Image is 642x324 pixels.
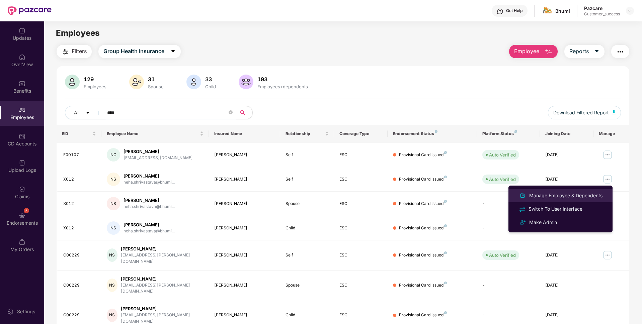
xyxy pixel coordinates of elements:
img: svg+xml;base64,PHN2ZyBpZD0iQ0RfQWNjb3VudHMiIGRhdGEtbmFtZT0iQ0QgQWNjb3VudHMiIHhtbG5zPSJodHRwOi8vd3... [19,133,25,140]
img: svg+xml;base64,PHN2ZyB4bWxucz0iaHR0cDovL3d3dy53My5vcmcvMjAwMC9zdmciIHdpZHRoPSIyNCIgaGVpZ2h0PSIyNC... [62,48,70,56]
div: C00229 [63,312,96,318]
div: NC [107,148,120,161]
div: C00229 [63,252,96,258]
div: ESC [339,282,382,289]
div: [DATE] [545,152,588,158]
th: Insured Name [209,125,280,143]
div: Settings [15,308,37,315]
div: Customer_success [584,11,620,17]
button: Group Health Insurancecaret-down [98,45,181,58]
span: All [74,109,79,116]
img: svg+xml;base64,PHN2ZyB4bWxucz0iaHR0cDovL3d3dy53My5vcmcvMjAwMC9zdmciIHdpZHRoPSI4IiBoZWlnaHQ9IjgiIH... [514,130,517,133]
img: bhumi%20(1).jpg [543,6,552,16]
span: Relationship [286,131,323,136]
span: Group Health Insurance [103,47,164,56]
div: Auto Verified [489,252,516,258]
span: Reports [569,47,589,56]
div: Spouse [286,201,328,207]
div: Bhumi [555,8,570,14]
span: Filters [72,47,87,56]
img: svg+xml;base64,PHN2ZyBpZD0iQ2xhaW0iIHhtbG5zPSJodHRwOi8vd3d3LnczLm9yZy8yMDAwL3N2ZyIgd2lkdGg9IjIwIi... [19,186,25,193]
button: Download Filtered Report [548,106,621,119]
img: svg+xml;base64,PHN2ZyBpZD0iRW5kb3JzZW1lbnRzIiB4bWxucz0iaHR0cDovL3d3dy53My5vcmcvMjAwMC9zdmciIHdpZH... [19,212,25,219]
div: NS [107,173,120,186]
img: New Pazcare Logo [8,6,52,15]
th: Manage [593,125,629,143]
div: Provisional Card Issued [399,176,447,183]
img: svg+xml;base64,PHN2ZyBpZD0iVXBsb2FkX0xvZ3MiIGRhdGEtbmFtZT0iVXBsb2FkIExvZ3MiIHhtbG5zPSJodHRwOi8vd3... [19,159,25,166]
div: X012 [63,225,96,231]
span: search [236,110,249,115]
img: svg+xml;base64,PHN2ZyB4bWxucz0iaHR0cDovL3d3dy53My5vcmcvMjAwMC9zdmciIHdpZHRoPSI4IiBoZWlnaHQ9IjgiIH... [444,151,447,154]
div: Employees [82,84,108,89]
div: Employees+dependents [256,84,309,89]
img: manageButton [602,250,613,260]
div: NS [107,197,120,210]
img: svg+xml;base64,PHN2ZyBpZD0iRHJvcGRvd24tMzJ4MzIiIHhtbG5zPSJodHRwOi8vd3d3LnczLm9yZy8yMDAwL3N2ZyIgd2... [627,8,633,13]
span: Employee [514,47,539,56]
img: svg+xml;base64,PHN2ZyB4bWxucz0iaHR0cDovL3d3dy53My5vcmcvMjAwMC9zdmciIHdpZHRoPSIyNCIgaGVpZ2h0PSIyNC... [616,48,624,56]
div: Self [286,152,328,158]
span: EID [62,131,91,136]
div: Make Admin [528,219,558,226]
img: svg+xml;base64,PHN2ZyB4bWxucz0iaHR0cDovL3d3dy53My5vcmcvMjAwMC9zdmciIHdpZHRoPSI4IiBoZWlnaHQ9IjgiIH... [444,200,447,203]
div: NS [107,309,117,322]
div: Spouse [147,84,165,89]
span: Download Filtered Report [553,109,609,116]
div: 31 [147,76,165,83]
th: Employee Name [101,125,209,143]
div: Self [286,252,328,258]
button: Allcaret-down [65,106,106,119]
div: ESC [339,312,382,318]
span: caret-down [594,48,599,55]
div: Provisional Card Issued [399,201,447,207]
img: svg+xml;base64,PHN2ZyB4bWxucz0iaHR0cDovL3d3dy53My5vcmcvMjAwMC9zdmciIHdpZHRoPSIyNCIgaGVpZ2h0PSIyNC... [518,218,527,226]
div: [PERSON_NAME] [214,312,275,318]
img: svg+xml;base64,PHN2ZyB4bWxucz0iaHR0cDovL3d3dy53My5vcmcvMjAwMC9zdmciIHdpZHRoPSI4IiBoZWlnaHQ9IjgiIH... [444,311,447,314]
td: - [477,192,540,216]
img: svg+xml;base64,PHN2ZyB4bWxucz0iaHR0cDovL3d3dy53My5vcmcvMjAwMC9zdmciIHhtbG5zOnhsaW5rPSJodHRwOi8vd3... [65,75,80,89]
img: svg+xml;base64,PHN2ZyBpZD0iTXlfT3JkZXJzIiBkYXRhLW5hbWU9Ik15IE9yZGVycyIgeG1sbnM9Imh0dHA6Ly93d3cudz... [19,239,25,245]
div: Child [286,225,328,231]
div: [EMAIL_ADDRESS][DOMAIN_NAME] [124,155,193,161]
div: C00229 [63,282,96,289]
img: svg+xml;base64,PHN2ZyB4bWxucz0iaHR0cDovL3d3dy53My5vcmcvMjAwMC9zdmciIHhtbG5zOnhsaW5rPSJodHRwOi8vd3... [239,75,253,89]
img: svg+xml;base64,PHN2ZyB4bWxucz0iaHR0cDovL3d3dy53My5vcmcvMjAwMC9zdmciIHhtbG5zOnhsaW5rPSJodHRwOi8vd3... [186,75,201,89]
button: search [236,106,253,119]
img: svg+xml;base64,PHN2ZyB4bWxucz0iaHR0cDovL3d3dy53My5vcmcvMjAwMC9zdmciIHdpZHRoPSI4IiBoZWlnaHQ9IjgiIH... [444,176,447,178]
img: svg+xml;base64,PHN2ZyB4bWxucz0iaHR0cDovL3d3dy53My5vcmcvMjAwMC9zdmciIHdpZHRoPSI4IiBoZWlnaHQ9IjgiIH... [444,224,447,227]
div: Provisional Card Issued [399,225,447,231]
div: [DATE] [545,312,588,318]
div: [PERSON_NAME] [214,225,275,231]
div: F00107 [63,152,96,158]
div: [PERSON_NAME] [214,152,275,158]
div: [PERSON_NAME] [121,246,204,252]
div: Switch To User Interface [527,205,584,213]
img: svg+xml;base64,PHN2ZyB4bWxucz0iaHR0cDovL3d3dy53My5vcmcvMjAwMC9zdmciIHhtbG5zOnhsaW5rPSJodHRwOi8vd3... [545,48,553,56]
th: EID [57,125,101,143]
div: 129 [82,76,108,83]
div: [EMAIL_ADDRESS][PERSON_NAME][DOMAIN_NAME] [121,252,204,265]
img: svg+xml;base64,PHN2ZyBpZD0iU2V0dGluZy0yMHgyMCIgeG1sbnM9Imh0dHA6Ly93d3cudzMub3JnLzIwMDAvc3ZnIiB3aW... [7,308,14,315]
img: svg+xml;base64,PHN2ZyB4bWxucz0iaHR0cDovL3d3dy53My5vcmcvMjAwMC9zdmciIHhtbG5zOnhsaW5rPSJodHRwOi8vd3... [129,75,144,89]
td: - [477,271,540,301]
button: Employee [509,45,558,58]
div: [PERSON_NAME] [214,252,275,258]
div: [PERSON_NAME] [121,276,204,282]
div: NS [107,248,117,262]
img: svg+xml;base64,PHN2ZyB4bWxucz0iaHR0cDovL3d3dy53My5vcmcvMjAwMC9zdmciIHhtbG5zOnhsaW5rPSJodHRwOi8vd3... [518,192,527,200]
img: svg+xml;base64,PHN2ZyBpZD0iVXBkYXRlZCIgeG1sbnM9Imh0dHA6Ly93d3cudzMub3JnLzIwMDAvc3ZnIiB3aWR0aD0iMj... [19,27,25,34]
div: X012 [63,201,96,207]
div: Provisional Card Issued [399,282,447,289]
img: svg+xml;base64,PHN2ZyB4bWxucz0iaHR0cDovL3d3dy53My5vcmcvMjAwMC9zdmciIHhtbG5zOnhsaW5rPSJodHRwOi8vd3... [612,110,616,114]
div: neha.shrivastava@bhumi... [124,179,175,186]
img: svg+xml;base64,PHN2ZyB4bWxucz0iaHR0cDovL3d3dy53My5vcmcvMjAwMC9zdmciIHdpZHRoPSI4IiBoZWlnaHQ9IjgiIH... [444,282,447,284]
img: svg+xml;base64,PHN2ZyBpZD0iSGVscC0zMngzMiIgeG1sbnM9Imh0dHA6Ly93d3cudzMub3JnLzIwMDAvc3ZnIiB3aWR0aD... [497,8,503,15]
div: Child [286,312,328,318]
div: ESC [339,152,382,158]
div: Provisional Card Issued [399,252,447,258]
div: Manage Employee & Dependents [528,192,604,199]
div: [PERSON_NAME] [124,173,175,179]
div: [PERSON_NAME] [214,201,275,207]
div: neha.shrivastava@bhumi... [124,204,175,210]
